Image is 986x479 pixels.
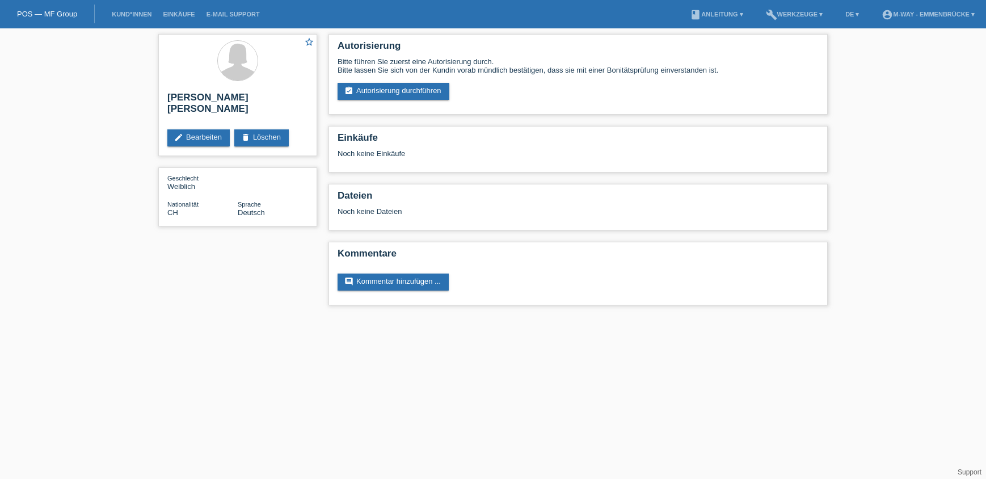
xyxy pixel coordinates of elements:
a: account_circlem-way - Emmenbrücke ▾ [876,11,980,18]
a: editBearbeiten [167,129,230,146]
a: DE ▾ [840,11,865,18]
div: Noch keine Dateien [338,207,684,216]
i: edit [174,133,183,142]
h2: Kommentare [338,248,819,265]
a: bookAnleitung ▾ [684,11,748,18]
span: Sprache [238,201,261,208]
i: book [690,9,701,20]
span: Deutsch [238,208,265,217]
a: E-Mail Support [201,11,266,18]
div: Noch keine Einkäufe [338,149,819,166]
i: star_border [304,37,314,47]
i: delete [241,133,250,142]
h2: [PERSON_NAME] [PERSON_NAME] [167,92,308,120]
a: Einkäufe [157,11,200,18]
a: star_border [304,37,314,49]
i: comment [344,277,353,286]
a: assignment_turned_inAutorisierung durchführen [338,83,449,100]
h2: Einkäufe [338,132,819,149]
h2: Dateien [338,190,819,207]
a: deleteLöschen [234,129,289,146]
i: account_circle [882,9,893,20]
span: Nationalität [167,201,199,208]
i: build [766,9,777,20]
a: commentKommentar hinzufügen ... [338,274,449,291]
span: Geschlecht [167,175,199,182]
a: Support [958,468,981,476]
i: assignment_turned_in [344,86,353,95]
div: Weiblich [167,174,238,191]
a: POS — MF Group [17,10,77,18]
span: Schweiz [167,208,178,217]
div: Bitte führen Sie zuerst eine Autorisierung durch. Bitte lassen Sie sich von der Kundin vorab münd... [338,57,819,74]
h2: Autorisierung [338,40,819,57]
a: buildWerkzeuge ▾ [760,11,829,18]
a: Kund*innen [106,11,157,18]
